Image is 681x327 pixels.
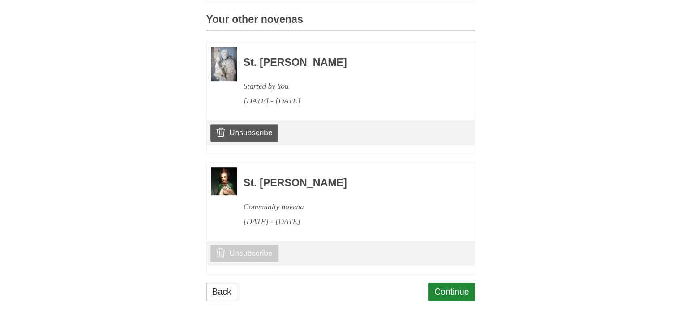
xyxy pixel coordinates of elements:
div: [DATE] - [DATE] [244,214,450,229]
a: Unsubscribe [210,245,278,262]
div: [DATE] - [DATE] [244,94,450,108]
h3: Your other novenas [206,14,475,31]
h3: St. [PERSON_NAME] [244,177,450,189]
div: Community novena [244,199,450,214]
div: Started by You [244,79,450,94]
img: Novena image [211,167,237,195]
a: Back [206,283,237,301]
a: Continue [428,283,475,301]
a: Unsubscribe [210,124,278,141]
h3: St. [PERSON_NAME] [244,57,450,69]
img: Novena image [211,47,237,81]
